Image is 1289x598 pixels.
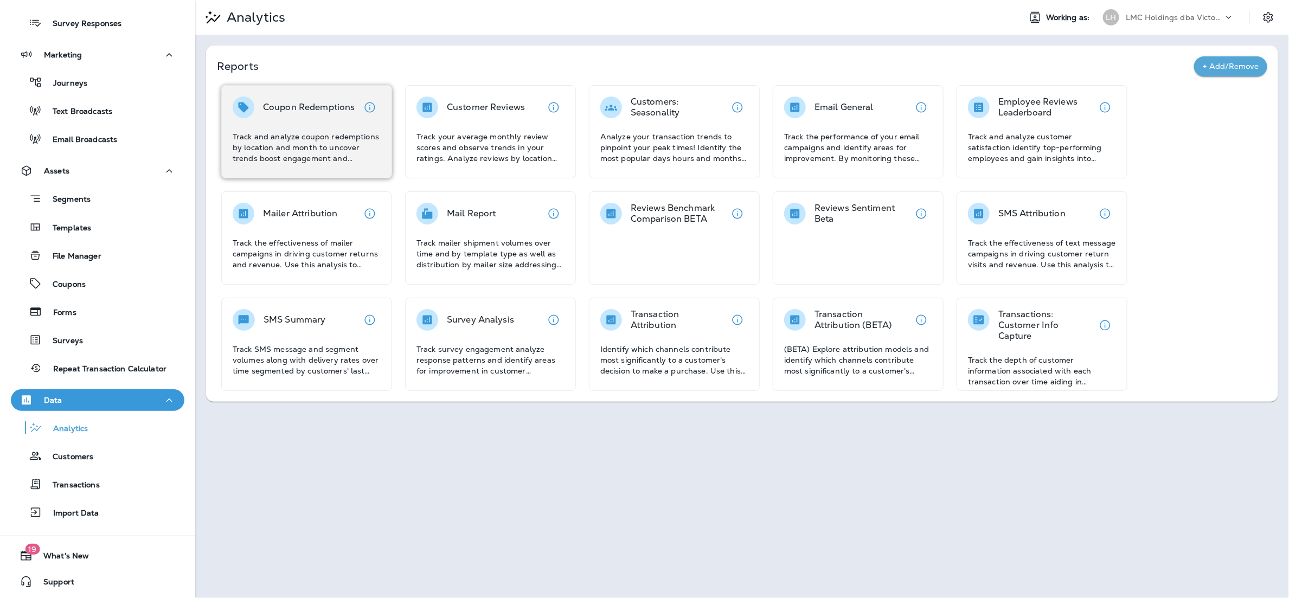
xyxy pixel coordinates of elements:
[1126,13,1223,22] p: LMC Holdings dba Victory Lane Quick Oil Change
[543,309,565,331] button: View details
[543,203,565,224] button: View details
[359,97,381,118] button: View details
[42,252,101,262] p: File Manager
[11,71,184,94] button: Journeys
[543,97,565,118] button: View details
[11,445,184,467] button: Customers
[447,102,525,113] p: Customer Reviews
[631,309,727,331] p: Transaction Attribution
[11,357,184,380] button: Repeat Transaction Calculator
[42,280,86,290] p: Coupons
[11,300,184,323] button: Forms
[233,344,381,376] p: Track SMS message and segment volumes along with delivery rates over time segmented by customers'...
[11,416,184,439] button: Analytics
[42,364,166,375] p: Repeat Transaction Calculator
[1046,13,1092,22] span: Working as:
[11,389,184,411] button: Data
[1094,314,1116,336] button: View details
[222,9,285,25] p: Analytics
[784,344,932,376] p: (BETA) Explore attribution models and identify which channels contribute most significantly to a ...
[1094,97,1116,118] button: View details
[42,195,91,205] p: Segments
[784,131,932,164] p: Track the performance of your email campaigns and identify areas for improvement. By monitoring t...
[815,102,874,113] p: Email General
[11,127,184,150] button: Email Broadcasts
[359,309,381,331] button: View details
[11,545,184,567] button: 19What's New
[42,223,91,234] p: Templates
[1103,9,1119,25] div: LH
[44,50,82,59] p: Marketing
[11,473,184,496] button: Transactions
[447,314,514,325] p: Survey Analysis
[631,203,727,224] p: Reviews Benchmark Comparison BETA
[998,208,1066,219] p: SMS Attribution
[910,203,932,224] button: View details
[968,131,1116,164] p: Track and analyze customer satisfaction identify top-performing employees and gain insights into ...
[968,237,1116,270] p: Track the effectiveness of text message campaigns in driving customer return visits and revenue. ...
[44,166,69,175] p: Assets
[1194,56,1267,76] button: + Add/Remove
[42,480,100,491] p: Transactions
[11,244,184,267] button: File Manager
[42,135,117,145] p: Email Broadcasts
[42,308,76,318] p: Forms
[416,131,565,164] p: Track your average monthly review scores and observe trends in your ratings. Analyze reviews by l...
[447,208,496,219] p: Mail Report
[600,344,748,376] p: Identify which channels contribute most significantly to a customer's decision to make a purchase...
[11,187,184,210] button: Segments
[33,551,89,564] span: What's New
[1094,203,1116,224] button: View details
[11,160,184,182] button: Assets
[42,19,121,29] p: Survey Responses
[42,107,112,117] p: Text Broadcasts
[11,44,184,66] button: Marketing
[42,79,87,89] p: Journeys
[11,272,184,295] button: Coupons
[11,216,184,239] button: Templates
[233,237,381,270] p: Track the effectiveness of mailer campaigns in driving customer returns and revenue. Use this ana...
[11,571,184,593] button: Support
[42,509,99,519] p: Import Data
[42,452,93,462] p: Customers
[727,203,748,224] button: View details
[600,131,748,164] p: Analyze your transaction trends to pinpoint your peak times! Identify the most popular days hours...
[998,97,1094,118] p: Employee Reviews Leaderboard
[1259,8,1278,27] button: Settings
[910,309,932,331] button: View details
[815,203,910,224] p: Reviews Sentiment Beta
[42,424,88,434] p: Analytics
[263,208,338,219] p: Mailer Attribution
[727,309,748,331] button: View details
[11,11,184,34] button: Survey Responses
[44,396,62,404] p: Data
[263,102,355,113] p: Coupon Redemptions
[359,203,381,224] button: View details
[264,314,326,325] p: SMS Summary
[815,309,910,331] p: Transaction Attribution (BETA)
[416,344,565,376] p: Track survey engagement analyze response patterns and identify areas for improvement in customer ...
[998,309,1094,342] p: Transactions: Customer Info Capture
[233,131,381,164] p: Track and analyze coupon redemptions by location and month to uncover trends boost engagement and...
[968,355,1116,387] p: Track the depth of customer information associated with each transaction over time aiding in asse...
[11,329,184,351] button: Surveys
[217,59,1194,74] p: Reports
[727,97,748,118] button: View details
[910,97,932,118] button: View details
[11,501,184,524] button: Import Data
[416,237,565,270] p: Track mailer shipment volumes over time and by template type as well as distribution by mailer si...
[25,544,40,555] span: 19
[42,336,83,346] p: Surveys
[11,99,184,122] button: Text Broadcasts
[33,577,74,590] span: Support
[631,97,727,118] p: Customers: Seasonality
